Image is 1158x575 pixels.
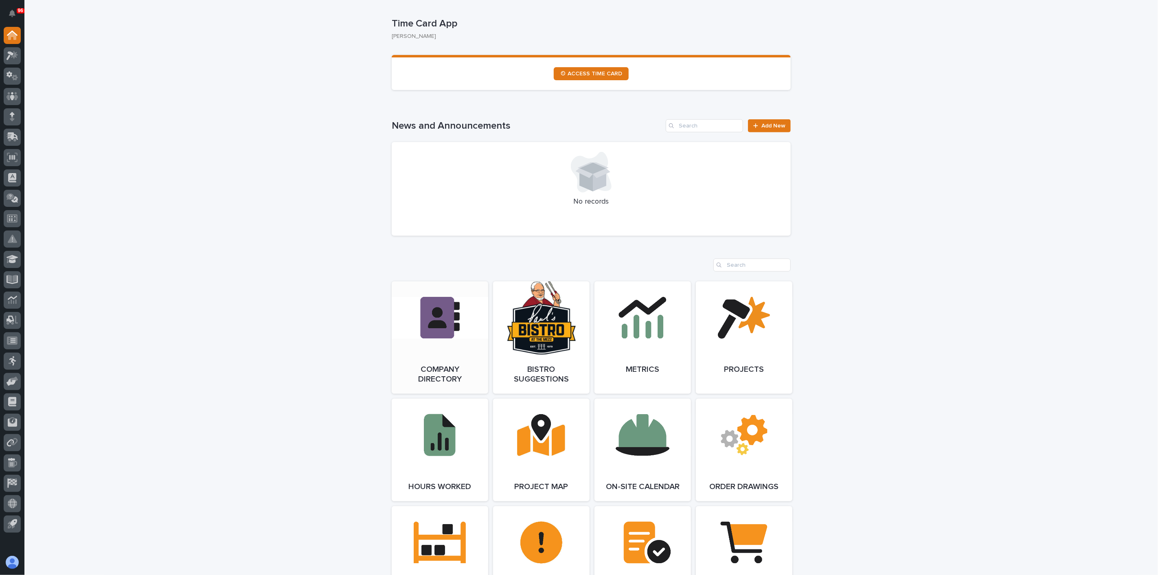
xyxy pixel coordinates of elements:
[4,554,21,571] button: users-avatar
[666,119,743,132] input: Search
[18,8,23,13] p: 96
[493,399,590,501] a: Project Map
[594,281,691,394] a: Metrics
[392,120,662,132] h1: News and Announcements
[392,33,784,40] p: [PERSON_NAME]
[761,123,785,129] span: Add New
[713,259,791,272] input: Search
[554,67,629,80] a: ⏲ ACCESS TIME CARD
[594,399,691,501] a: On-Site Calendar
[748,119,791,132] a: Add New
[493,281,590,394] a: Bistro Suggestions
[392,399,488,501] a: Hours Worked
[560,71,622,77] span: ⏲ ACCESS TIME CARD
[401,198,781,206] p: No records
[696,281,792,394] a: Projects
[392,281,488,394] a: Company Directory
[10,10,21,23] div: Notifications96
[696,399,792,501] a: Order Drawings
[4,5,21,22] button: Notifications
[392,18,787,30] p: Time Card App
